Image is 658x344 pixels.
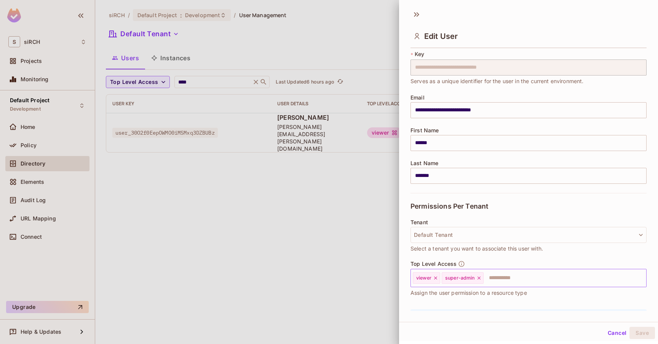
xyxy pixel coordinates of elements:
span: viewer [416,275,431,281]
span: Serves as a unique identifier for the user in the current environment. [410,77,584,85]
span: First Name [410,127,439,133]
span: Permissions Per Tenant [410,203,488,210]
button: Cancel [605,327,629,339]
span: Assign the user permission to a resource type [410,289,527,297]
div: super-admin [442,272,484,284]
button: Open [642,277,644,278]
span: Tenant [410,219,428,225]
button: Save [629,327,655,339]
span: Select a tenant you want to associate this user with. [410,244,543,253]
span: super-admin [445,275,475,281]
button: Default Tenant [410,227,647,243]
span: Edit User [424,32,458,41]
span: Email [410,95,425,101]
div: viewer [413,272,440,284]
span: Last Name [410,160,438,166]
span: Key [415,51,424,57]
span: Top Level Access [410,261,457,267]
